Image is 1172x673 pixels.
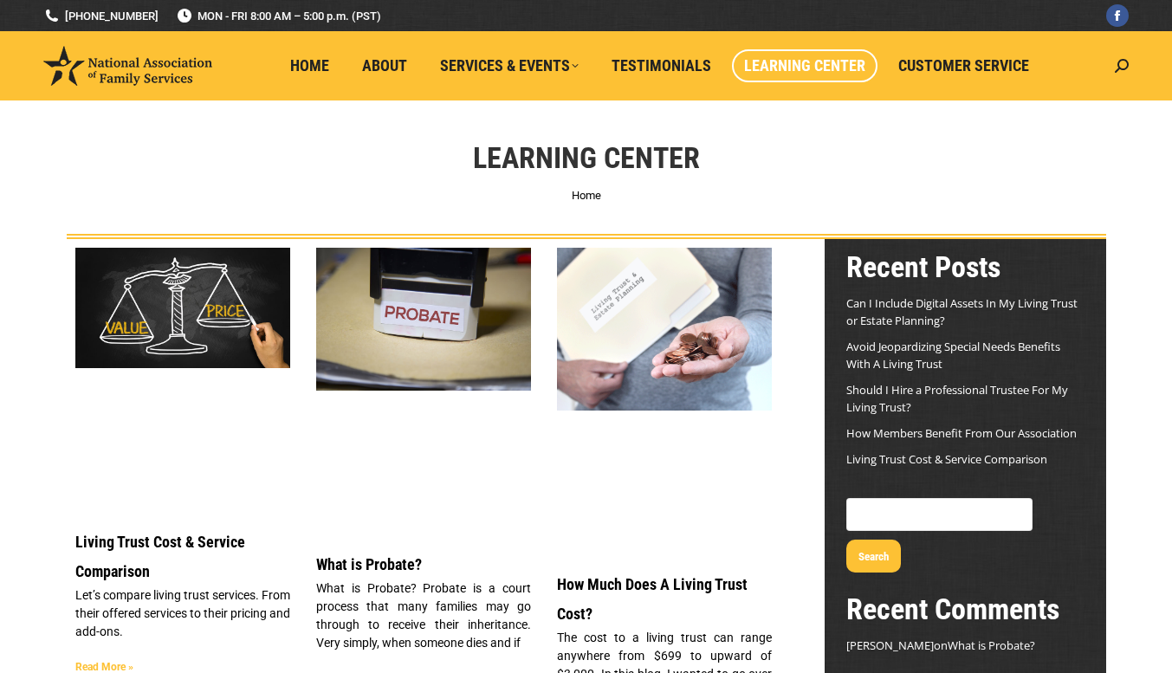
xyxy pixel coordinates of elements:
[316,555,422,573] a: What is Probate?
[1106,4,1129,27] a: Facebook page opens in new window
[846,637,934,653] span: [PERSON_NAME]
[599,49,723,82] a: Testimonials
[846,540,901,573] button: Search
[846,637,1085,654] footer: on
[473,139,700,177] h1: Learning Center
[846,339,1060,372] a: Avoid Jeopardizing Special Needs Benefits With A Living Trust
[898,56,1029,75] span: Customer Service
[744,56,865,75] span: Learning Center
[75,248,290,510] a: Living Trust Service and Price Comparison Blog Image
[290,56,329,75] span: Home
[440,56,579,75] span: Services & Events
[732,49,877,82] a: Learning Center
[572,189,601,202] a: Home
[846,590,1085,628] h2: Recent Comments
[846,425,1077,441] a: How Members Benefit From Our Association
[316,248,531,533] a: What is Probate?
[43,8,159,24] a: [PHONE_NUMBER]
[43,46,212,86] img: National Association of Family Services
[176,8,381,24] span: MON - FRI 8:00 AM – 5:00 p.m. (PST)
[316,579,531,652] p: What is Probate? Probate is a court process that many families may go through to receive their in...
[75,661,133,673] a: Read more about Living Trust Cost & Service Comparison
[557,248,772,411] img: Living Trust Cost
[75,586,290,641] p: Let’s compare living trust services. From their offered services to their pricing and add-ons.
[362,56,407,75] span: About
[316,248,531,391] img: What is Probate?
[350,49,419,82] a: About
[278,49,341,82] a: Home
[948,637,1035,653] a: What is Probate?
[557,575,748,623] a: How Much Does A Living Trust Cost?
[557,248,772,553] a: Living Trust Cost
[612,56,711,75] span: Testimonials
[75,248,290,368] img: Living Trust Service and Price Comparison Blog Image
[846,451,1047,467] a: Living Trust Cost & Service Comparison
[846,382,1068,415] a: Should I Hire a Professional Trustee For My Living Trust?
[846,248,1085,286] h2: Recent Posts
[75,533,245,580] a: Living Trust Cost & Service Comparison
[846,295,1078,328] a: Can I Include Digital Assets In My Living Trust or Estate Planning?
[886,49,1041,82] a: Customer Service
